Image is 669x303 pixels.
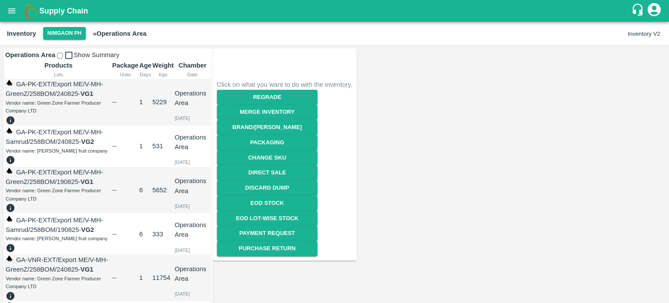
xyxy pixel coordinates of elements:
div: Vendor name: Green Zone Farmer Producer Company LTD [6,187,111,203]
a: EOD Lot-wise Stock [217,211,318,226]
span: 531 [152,143,163,150]
div: Lots [6,71,111,78]
p: Operations Area [175,133,210,152]
span: GA-PK-EXT/Export ME/V-MH-Samrud/258BOM/240825 [6,129,103,145]
b: » Operations Area [93,30,146,37]
div: Days [139,71,152,78]
button: Packaging [217,135,318,150]
div: [DATE] [175,246,210,254]
div: Units [112,71,139,78]
p: Operations Area [175,176,210,196]
strong: VG2 [81,138,94,145]
span: 11754 [152,274,170,281]
b: Age [139,62,152,69]
button: Change SKU [217,150,318,166]
div: [DATE] [175,158,210,166]
div: [DATE] [175,202,210,210]
span: GA-PK-EXT/Export ME/V-MH-Samrud/258BOM/190825 [6,217,103,233]
td: 6 [139,213,152,255]
td: 1 [139,126,152,167]
img: weight [6,215,13,222]
img: weight [6,167,13,174]
div: customer-support [631,3,646,19]
button: open drawer [2,1,22,21]
div: Vendor name: Green Zone Farmer Producer Company LTD [6,99,111,115]
b: Chamber [179,62,206,69]
div: -- [112,185,139,195]
div: account of current user [646,2,662,20]
div: [DATE] [175,290,210,298]
a: Supply Chain [39,5,631,17]
span: GA-VNR-EXT/Export ME/V-MH-GreenZ/258BOM/240825 [6,256,108,273]
span: - [78,266,94,273]
div: Kgs [152,71,174,78]
a: EOD Stock [217,196,318,211]
div: -- [112,229,139,239]
p: Operations Area [175,89,210,108]
span: Show Summary [55,51,119,58]
button: Select DC [43,27,86,40]
button: Direct Sale [217,165,318,180]
button: Merge Inventory [217,105,318,120]
div: Date [175,71,210,78]
img: weight [6,127,13,134]
td: 1 [139,79,152,126]
span: GA-PK-EXT/Export ME/V-MH-GreenZ/258BOM/240825 [6,81,103,97]
b: Operations Area [5,51,55,58]
div: -- [112,141,139,151]
div: Vendor name: [PERSON_NAME] fruit company [6,235,111,242]
span: - [78,90,94,97]
span: 333 [152,231,163,238]
span: - [79,138,94,145]
span: 5652 [152,187,167,194]
img: logo [22,2,39,20]
strong: VG2 [81,226,94,233]
strong: VG1 [81,90,94,97]
img: weight [6,255,13,262]
div: Click on what you want to do with the inventory. [217,80,353,89]
button: Regrade [217,90,318,105]
p: Operations Area [175,220,210,240]
div: Vendor name: [PERSON_NAME] fruit company [6,147,111,155]
div: -- [112,273,139,283]
span: - [79,226,94,233]
span: - [78,178,94,185]
p: Operations Area [175,264,210,284]
button: Discard Dump [217,180,318,196]
b: Supply Chain [39,7,88,15]
div: -- [112,97,139,107]
div: Vendor name: Green Zone Farmer Producer Company LTD [6,275,111,291]
img: weight [6,79,13,86]
span: GA-PK-EXT/Export ME/V-MH-GreenZ/258BOM/190825 [6,169,103,185]
div: [DATE] [175,114,210,122]
button: Inventory V2 [628,31,660,37]
b: Products [44,62,72,69]
b: Weight [152,62,174,69]
b: Package [112,62,139,69]
button: Purchase Return [217,241,318,256]
strong: VG1 [81,266,94,273]
button: Brand/[PERSON_NAME] [217,120,318,135]
strong: VG1 [81,178,94,185]
td: 1 [139,255,152,301]
span: 5229 [152,99,167,106]
a: Payment Request [217,226,318,241]
td: 6 [139,167,152,214]
b: Inventory [7,30,36,37]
